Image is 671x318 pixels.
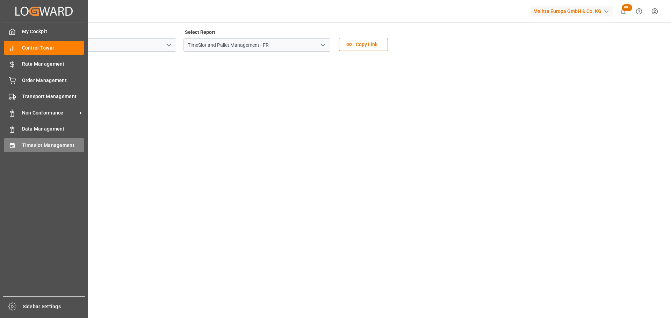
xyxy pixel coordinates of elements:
[615,3,631,19] button: show 100 new notifications
[622,4,632,11] span: 99+
[4,57,84,71] a: Rate Management
[339,38,388,51] button: Copy Link
[22,77,85,84] span: Order Management
[22,44,85,52] span: Control Tower
[531,5,615,18] button: Melitta Europa GmbH & Co. KG
[4,90,84,103] a: Transport Management
[183,27,216,37] label: Select Report
[631,3,647,19] button: Help Center
[22,93,85,100] span: Transport Management
[29,38,176,52] input: Type to search/select
[22,60,85,68] span: Rate Management
[183,38,330,52] input: Type to search/select
[4,25,84,38] a: My Cockpit
[4,41,84,54] a: Control Tower
[22,109,77,117] span: Non Conformance
[22,142,85,149] span: Timeslot Management
[23,303,85,310] span: Sidebar Settings
[4,122,84,136] a: Data Management
[22,28,85,35] span: My Cockpit
[317,40,328,51] button: open menu
[163,40,174,51] button: open menu
[4,73,84,87] a: Order Management
[4,138,84,152] a: Timeslot Management
[352,41,381,48] span: Copy Link
[22,125,85,133] span: Data Management
[531,6,613,16] div: Melitta Europa GmbH & Co. KG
